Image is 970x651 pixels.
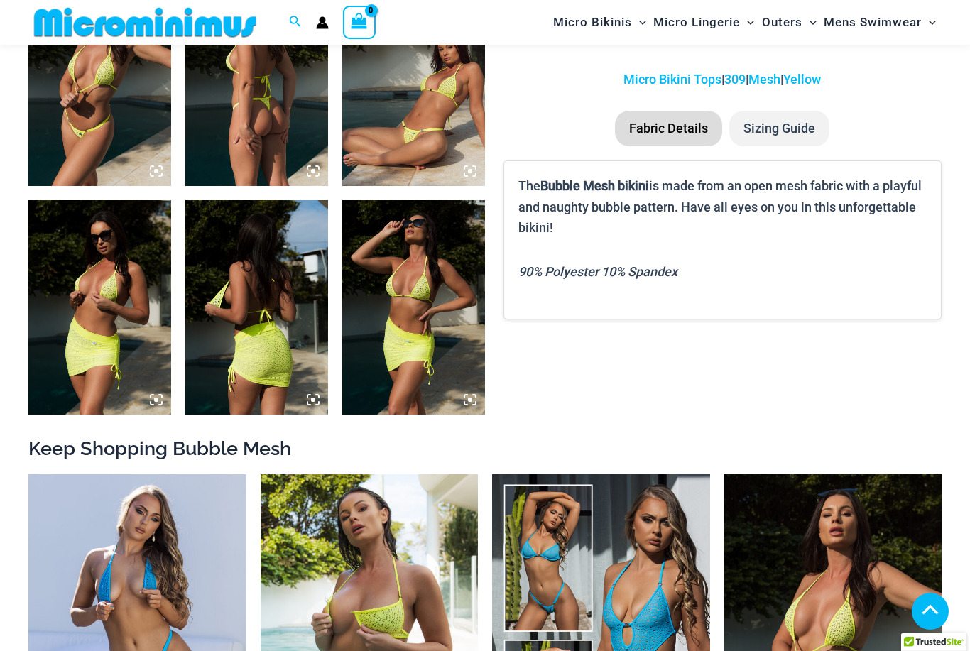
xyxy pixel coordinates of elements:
span: Menu Toggle [632,4,646,40]
li: Sizing Guide [729,111,829,146]
a: Account icon link [316,16,329,29]
a: Mesh [748,72,780,87]
span: Outers [762,4,802,40]
a: 309 [724,72,746,87]
img: Bubble Mesh Highlight Yellow 309 Tri Top 5404 Skirt [342,200,485,414]
p: The is made from an open mesh fabric with a playful and naughty bubble pattern. Have all eyes on ... [518,175,927,239]
a: Micro LingerieMenu ToggleMenu Toggle [650,4,758,40]
span: Micro Lingerie [653,4,740,40]
span: Menu Toggle [802,4,817,40]
a: Search icon link [289,13,302,31]
nav: Site Navigation [547,2,942,43]
a: Micro BikinisMenu ToggleMenu Toggle [550,4,650,40]
a: Mens SwimwearMenu ToggleMenu Toggle [820,4,939,40]
b: Bubble Mesh bikini [540,178,649,193]
img: Bubble Mesh Highlight Yellow 309 Tri Top 5404 Skirt [185,200,328,414]
p: | | | [503,69,942,90]
i: 90% Polyester 10% Spandex [518,264,677,279]
span: Menu Toggle [922,4,936,40]
img: Bubble Mesh Highlight Yellow 309 Tri Top 5404 Skirt [28,200,171,414]
span: Mens Swimwear [824,4,922,40]
a: Yellow [783,72,821,87]
a: OutersMenu ToggleMenu Toggle [758,4,820,40]
li: Fabric Details [615,111,722,146]
a: View Shopping Cart, empty [343,6,376,38]
img: MM SHOP LOGO FLAT [28,6,262,38]
span: Menu Toggle [740,4,754,40]
a: Micro Bikini Tops [623,72,721,87]
span: Micro Bikinis [553,4,632,40]
h2: Keep Shopping Bubble Mesh [28,436,942,461]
